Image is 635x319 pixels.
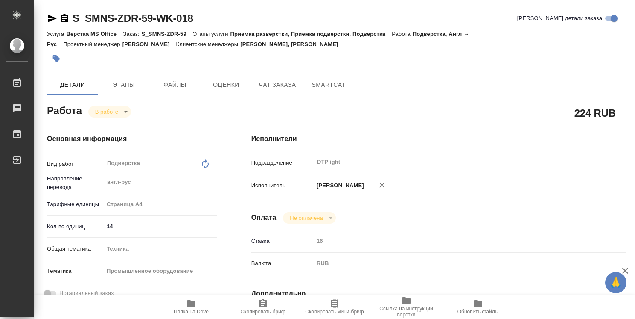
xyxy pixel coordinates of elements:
[605,272,626,293] button: 🙏
[59,13,70,24] button: Скопировать ссылку
[251,259,314,268] p: Валюта
[373,176,391,195] button: Удалить исполнителя
[251,181,314,190] p: Исполнитель
[73,12,193,24] a: S_SMNS-ZDR-59-WK-018
[47,31,66,37] p: Услуга
[122,41,176,47] p: [PERSON_NAME]
[104,264,217,278] div: Промышленное оборудование
[240,309,285,315] span: Скопировать бриф
[59,289,114,298] span: Нотариальный заказ
[93,108,121,115] button: В работе
[283,212,335,224] div: В работе
[392,31,413,37] p: Работа
[230,31,392,37] p: Приемка разверстки, Приемка подверстки, Подверстка
[370,295,442,319] button: Ссылка на инструкции верстки
[314,256,594,271] div: RUB
[52,80,93,90] span: Детали
[47,245,104,253] p: Общая тематика
[66,31,123,37] p: Верстка MS Office
[104,220,217,233] input: ✎ Введи что-нибудь
[47,160,104,168] p: Вид работ
[206,80,247,90] span: Оценки
[251,134,626,144] h4: Исполнители
[314,181,364,190] p: [PERSON_NAME]
[257,80,298,90] span: Чат заказа
[442,295,514,319] button: Обновить файлы
[88,106,131,118] div: В работе
[240,41,344,47] p: [PERSON_NAME], [PERSON_NAME]
[574,106,616,120] h2: 224 RUB
[155,295,227,319] button: Папка на Drive
[176,41,241,47] p: Клиентские менеджеры
[609,274,623,292] span: 🙏
[299,295,370,319] button: Скопировать мини-бриф
[457,309,499,315] span: Обновить файлы
[305,309,364,315] span: Скопировать мини-бриф
[142,31,193,37] p: S_SMNS-ZDR-59
[47,134,217,144] h4: Основная информация
[308,80,349,90] span: SmartCat
[123,31,141,37] p: Заказ:
[517,14,602,23] span: [PERSON_NAME] детали заказа
[47,174,104,192] p: Направление перевода
[251,213,277,223] h4: Оплата
[47,102,82,118] h2: Работа
[376,306,437,318] span: Ссылка на инструкции верстки
[104,242,217,256] div: Техника
[251,237,314,245] p: Ставка
[47,267,104,275] p: Тематика
[103,80,144,90] span: Этапы
[251,289,626,299] h4: Дополнительно
[47,222,104,231] p: Кол-во единиц
[63,41,122,47] p: Проектный менеджер
[227,295,299,319] button: Скопировать бриф
[47,13,57,24] button: Скопировать ссылку для ЯМессенджера
[154,80,195,90] span: Файлы
[251,159,314,167] p: Подразделение
[104,197,217,212] div: Страница А4
[287,214,325,222] button: Не оплачена
[47,49,66,68] button: Добавить тэг
[47,200,104,209] p: Тарифные единицы
[193,31,230,37] p: Этапы услуги
[174,309,209,315] span: Папка на Drive
[314,235,594,247] input: Пустое поле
